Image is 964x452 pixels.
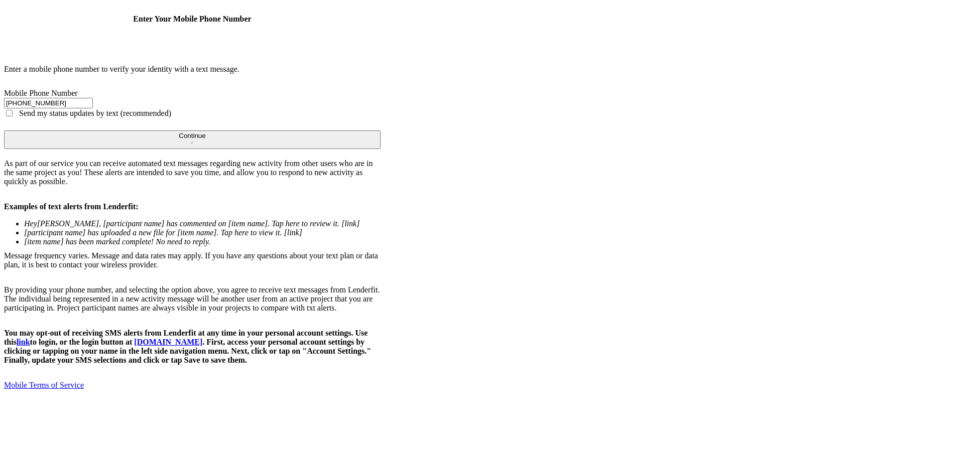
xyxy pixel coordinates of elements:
li: [item name] has been marked complete! No need to reply. [24,237,381,246]
p: You may opt-out of receiving SMS alerts from Lenderfit at any time in your personal account setti... [4,329,381,365]
h4: Enter Your Mobile Phone Number [4,15,381,39]
p: Message frequency varies. Message and data rates may apply. If you have any questions about your ... [4,251,381,269]
label: Mobile Phone Number [4,89,78,97]
p: As part of our service you can receive automated text messages regarding new activity from other ... [4,159,381,186]
div: Send my status updates by text (recommended) [19,109,171,118]
div: Continue [8,132,377,139]
div: Enter a mobile phone number to verify your identity with a text message. [4,65,381,74]
p: By providing your phone number, and selecting the option above, you agree to receive text message... [4,285,381,313]
li: Hey [PERSON_NAME] , [participant name] has commented on [item name]. Tap here to review it. [link] [24,219,381,228]
a: [DOMAIN_NAME] [134,338,202,346]
p: Examples of text alerts from Lenderfit: [4,202,381,211]
a: Mobile Terms of Service [4,381,84,389]
button: Continue [4,130,381,149]
li: [participant name] has uploaded a new file for [item name]. Tap here to view it. [link] [24,228,381,237]
a: link [17,338,30,346]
